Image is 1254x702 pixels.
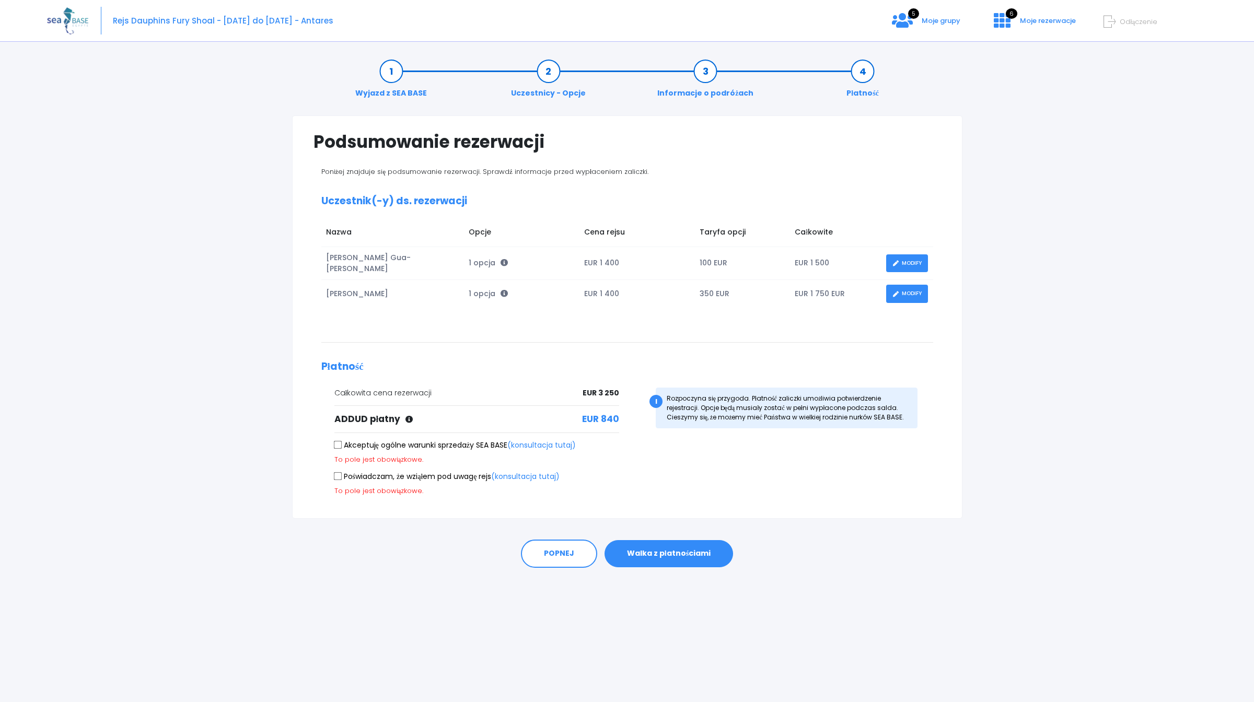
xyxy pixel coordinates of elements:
div: Rozpoczyna się przygoda. Płatność zaliczki umożliwia potwierdzenie rejestracji. Opcje będą musiał... [656,388,918,428]
input: Poświadczam, że wziąłem pod uwagę rejs(konsultacja tutaj) [333,472,342,481]
td: EUR 1 400 [579,279,695,308]
div: To pole jest obowiązkowe. [334,454,925,465]
input: Akceptuję ogólne warunki sprzedaży SEA BASE(konsultacja tutaj) [333,441,342,449]
td: [PERSON_NAME] Gua-[PERSON_NAME] [321,247,463,280]
div: ADDUD płatny [334,413,620,426]
a: Płatność [841,66,884,99]
a: Informacje o podróżach [652,66,759,99]
span: 1 opcja [469,258,508,268]
a: 6 Moje rezerwacje [985,19,1082,29]
a: 5 Moje grupy [884,19,969,29]
h1: Podsumowanie rezerwacji [313,132,941,152]
span: Moje rezerwacje [1020,16,1076,26]
span: EUR 3 250 [583,388,619,399]
a: MODIFY [886,285,928,303]
td: EUR 1 750 EUR [789,279,881,308]
td: Nazwa [321,221,463,247]
h2: Uczestnik(-y) ds. rezerwacji [321,195,933,207]
span: 5 [908,8,919,19]
td: [PERSON_NAME] [321,279,463,308]
td: Taryfa opcji [695,221,790,247]
span: Rejs Dauphins Fury Shoal - [DATE] do [DATE] - Antares [113,15,333,26]
h2: Płatność [321,361,933,373]
div: To pole jest obowiązkowe. [334,486,925,496]
td: Całkowite [789,221,881,247]
a: POPNEJ [521,540,597,568]
label: Poświadczam, że wziąłem pod uwagę rejs [334,471,560,482]
span: EUR 840 [582,413,619,426]
span: 6 [1006,8,1017,19]
td: 350 EUR [695,279,790,308]
a: Wyjazd z SEA BASE [350,66,432,99]
a: MODIFY [886,254,928,273]
span: 1 opcja [469,288,508,299]
button: Walka z płatnościami [605,540,733,567]
span: Poniżej znajduje się podsumowanie rezerwacji. Sprawdź informacje przed wypłaceniem zaliczki. [321,167,649,177]
td: Opcje [463,221,579,247]
label: Akceptuję ogólne warunki sprzedaży SEA BASE [334,440,576,451]
td: EUR 1 500 [789,247,881,280]
div: I [649,395,663,408]
td: Cena rejsu [579,221,695,247]
a: (konsultacja tutaj) [507,440,576,450]
a: Uczestnicy - Opcje [506,66,591,99]
span: Moje grupy [922,16,960,26]
div: Całkowita cena rezerwacji [334,388,620,399]
td: EUR 1 400 [579,247,695,280]
span: Odłączenie [1120,17,1157,27]
a: (konsultacja tutaj) [491,471,560,482]
td: 100 EUR [695,247,790,280]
